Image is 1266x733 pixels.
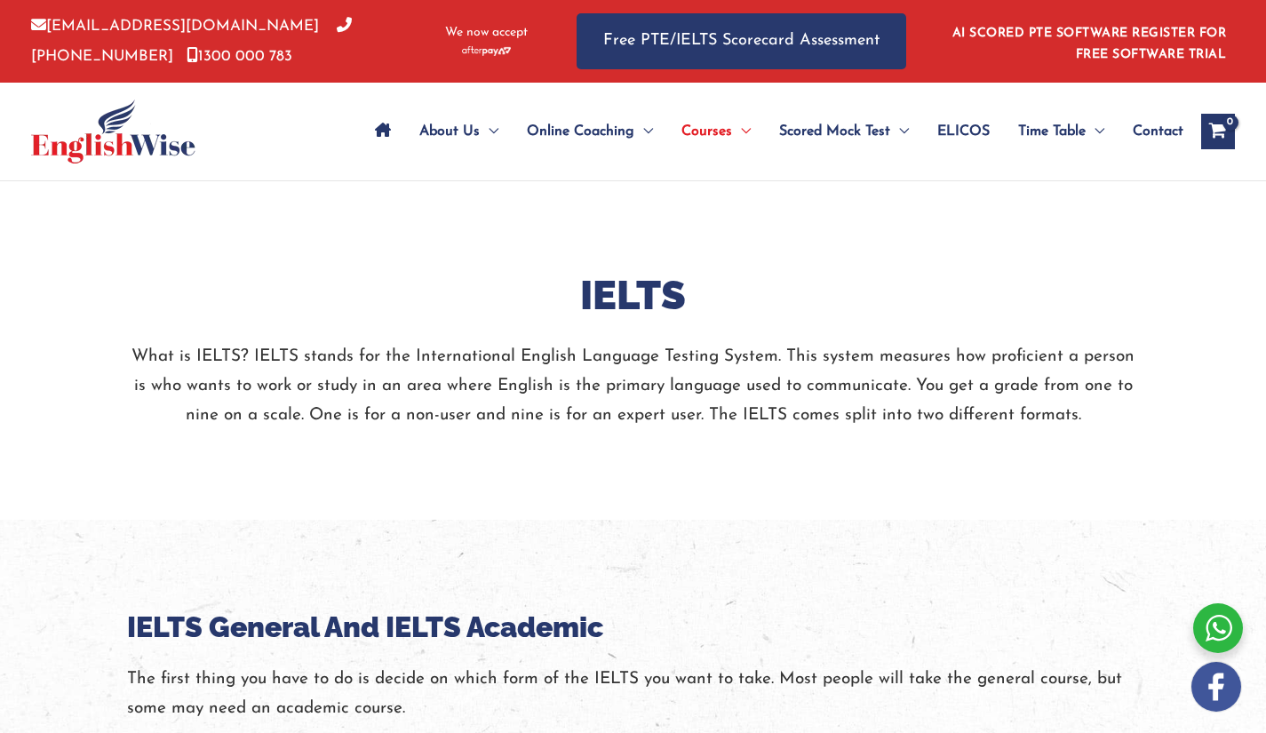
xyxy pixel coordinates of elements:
aside: Header Widget 1 [942,12,1235,70]
img: cropped-ew-logo [31,100,195,163]
span: Menu Toggle [1086,100,1104,163]
h2: IELTS [127,270,1140,323]
span: Courses [681,100,732,163]
span: ELICOS [937,100,990,163]
span: Time Table [1018,100,1086,163]
a: View Shopping Cart, empty [1201,114,1235,149]
span: Scored Mock Test [779,100,890,163]
p: What is IELTS? IELTS stands for the International English Language Testing System. This system me... [127,342,1140,431]
span: We now accept [445,24,528,42]
span: Contact [1133,100,1183,163]
img: Afterpay-Logo [462,46,511,56]
h3: IELTS General And IELTS Academic [127,609,1140,646]
a: [EMAIL_ADDRESS][DOMAIN_NAME] [31,19,319,34]
a: Online CoachingMenu Toggle [513,100,667,163]
a: Free PTE/IELTS Scorecard Assessment [577,13,906,69]
a: Time TableMenu Toggle [1004,100,1119,163]
a: [PHONE_NUMBER] [31,19,352,63]
span: About Us [419,100,480,163]
a: Contact [1119,100,1183,163]
span: Menu Toggle [732,100,751,163]
img: white-facebook.png [1191,662,1241,712]
a: About UsMenu Toggle [405,100,513,163]
a: CoursesMenu Toggle [667,100,765,163]
span: Menu Toggle [480,100,498,163]
span: Menu Toggle [890,100,909,163]
a: ELICOS [923,100,1004,163]
nav: Site Navigation: Main Menu [361,100,1183,163]
a: AI SCORED PTE SOFTWARE REGISTER FOR FREE SOFTWARE TRIAL [952,27,1227,61]
span: Menu Toggle [634,100,653,163]
p: The first thing you have to do is decide on which form of the IELTS you want to take. Most people... [127,665,1140,724]
a: 1300 000 783 [187,49,292,64]
a: Scored Mock TestMenu Toggle [765,100,923,163]
span: Online Coaching [527,100,634,163]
